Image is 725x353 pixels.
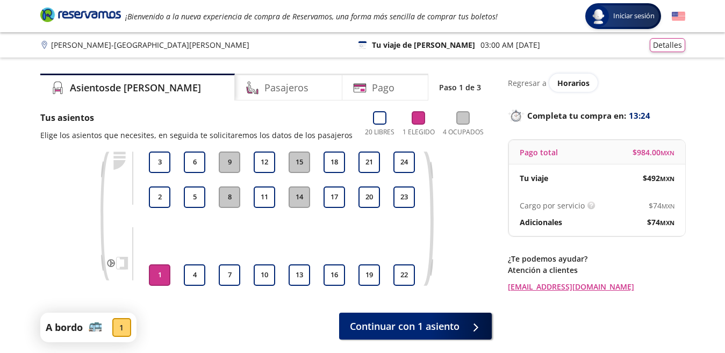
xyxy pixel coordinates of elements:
small: MXN [662,202,674,210]
button: 15 [289,152,310,173]
p: Tu viaje [520,172,548,184]
button: 12 [254,152,275,173]
p: Cargo por servicio [520,200,585,211]
button: 22 [393,264,415,286]
small: MXN [661,149,674,157]
button: 11 [254,186,275,208]
p: Paso 1 de 3 [439,82,481,93]
button: 23 [393,186,415,208]
button: 18 [324,152,345,173]
span: 13:24 [629,110,650,122]
p: Adicionales [520,217,562,228]
span: $ 984.00 [633,147,674,158]
a: [EMAIL_ADDRESS][DOMAIN_NAME] [508,281,685,292]
button: 9 [219,152,240,173]
button: 5 [184,186,205,208]
button: 14 [289,186,310,208]
iframe: Messagebird Livechat Widget [663,291,714,342]
a: Brand Logo [40,6,121,26]
p: Elige los asientos que necesites, en seguida te solicitaremos los datos de los pasajeros [40,129,353,141]
p: 03:00 AM [DATE] [480,39,540,51]
small: MXN [660,175,674,183]
button: 1 [149,264,170,286]
button: 13 [289,264,310,286]
p: Pago total [520,147,558,158]
small: MXN [660,219,674,227]
button: 10 [254,264,275,286]
p: Atención a clientes [508,264,685,276]
p: Tus asientos [40,111,353,124]
button: Detalles [650,38,685,52]
button: 21 [358,152,380,173]
p: Tu viaje de [PERSON_NAME] [372,39,475,51]
span: Iniciar sesión [609,11,659,21]
button: 20 [358,186,380,208]
button: 16 [324,264,345,286]
em: ¡Bienvenido a la nueva experiencia de compra de Reservamos, una forma más sencilla de comprar tus... [125,11,498,21]
button: 6 [184,152,205,173]
button: 19 [358,264,380,286]
p: ¿Te podemos ayudar? [508,253,685,264]
p: A bordo [46,320,83,335]
span: $ 74 [649,200,674,211]
button: English [672,10,685,23]
p: [PERSON_NAME] - [GEOGRAPHIC_DATA][PERSON_NAME] [51,39,249,51]
button: 24 [393,152,415,173]
p: Regresar a [508,77,547,89]
p: 20 Libres [365,127,394,137]
p: 1 Elegido [403,127,435,137]
button: 3 [149,152,170,173]
button: 17 [324,186,345,208]
div: Regresar a ver horarios [508,74,685,92]
span: $ 492 [643,172,674,184]
span: Horarios [557,78,590,88]
button: Continuar con 1 asiento [339,313,492,340]
h4: Pago [372,81,394,95]
div: 1 [112,318,131,337]
span: $ 74 [647,217,674,228]
p: Completa tu compra en : [508,108,685,123]
button: 8 [219,186,240,208]
h4: Asientos de [PERSON_NAME] [70,81,201,95]
i: Brand Logo [40,6,121,23]
button: 2 [149,186,170,208]
span: Continuar con 1 asiento [350,319,460,334]
h4: Pasajeros [264,81,308,95]
p: 4 Ocupados [443,127,484,137]
button: 4 [184,264,205,286]
button: 7 [219,264,240,286]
